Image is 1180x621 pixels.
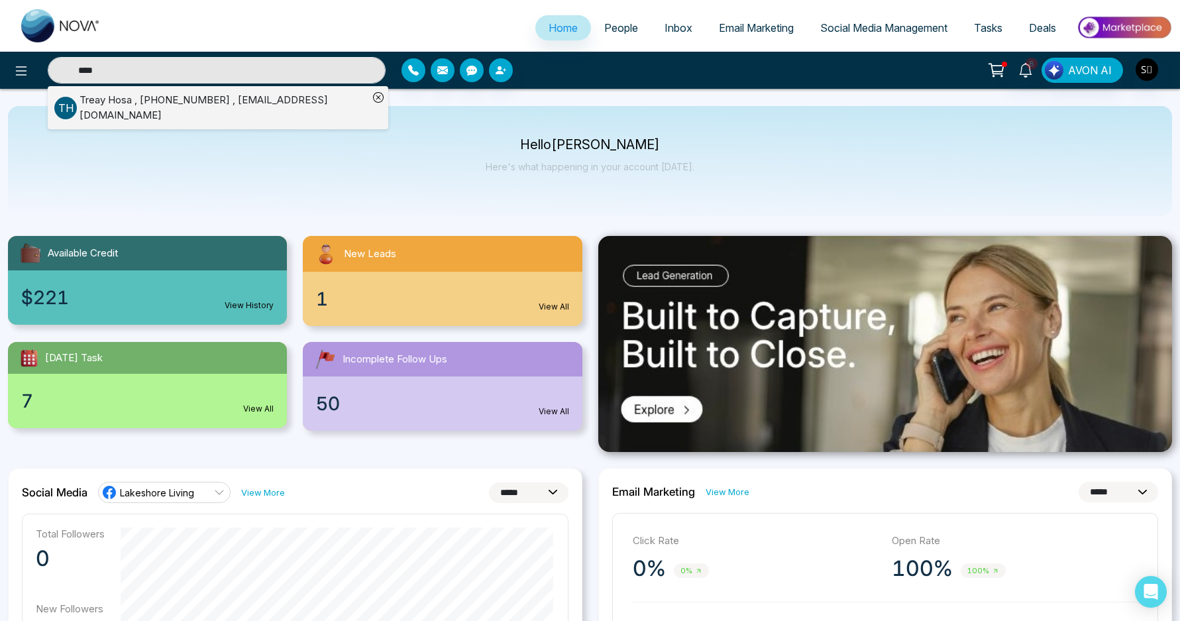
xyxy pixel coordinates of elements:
span: [DATE] Task [45,351,103,366]
p: 0% [633,555,666,582]
span: 100% [961,563,1006,579]
a: Deals [1016,15,1069,40]
p: Click Rate [633,534,879,549]
div: Treay Hosa , [PHONE_NUMBER] , [EMAIL_ADDRESS][DOMAIN_NAME] [80,93,368,123]
span: 1 [316,285,328,313]
p: Total Followers [36,528,105,540]
a: 8 [1010,58,1042,81]
p: 100% [892,555,953,582]
p: 0 [36,545,105,572]
span: Inbox [665,21,692,34]
span: 8 [1026,58,1038,70]
img: followUps.svg [313,347,337,371]
a: View More [706,486,749,498]
a: View All [539,301,569,313]
a: Email Marketing [706,15,807,40]
span: New Leads [344,247,396,262]
a: View All [243,403,274,415]
button: AVON AI [1042,58,1123,83]
img: Nova CRM Logo [21,9,101,42]
img: todayTask.svg [19,347,40,368]
span: $221 [21,284,69,311]
p: T H [54,97,77,119]
p: New Followers [36,602,105,615]
span: 0% [674,563,709,579]
a: Incomplete Follow Ups50View All [295,342,590,431]
a: Inbox [651,15,706,40]
span: People [604,21,638,34]
img: availableCredit.svg [19,241,42,265]
a: New Leads1View All [295,236,590,326]
a: View More [241,486,285,499]
span: 50 [316,390,340,418]
p: Here's what happening in your account [DATE]. [486,161,694,172]
a: People [591,15,651,40]
h2: Social Media [22,486,87,499]
div: Open Intercom Messenger [1135,576,1167,608]
img: Lead Flow [1045,61,1063,80]
span: Available Credit [48,246,118,261]
span: Home [549,21,578,34]
span: Email Marketing [719,21,794,34]
h2: Email Marketing [612,485,695,498]
a: Tasks [961,15,1016,40]
p: Hello [PERSON_NAME] [486,139,694,150]
p: Open Rate [892,534,1138,549]
a: Social Media Management [807,15,961,40]
span: Deals [1029,21,1056,34]
span: Lakeshore Living [120,486,194,499]
span: AVON AI [1068,62,1112,78]
img: . [598,236,1173,452]
a: View All [539,406,569,418]
span: 7 [21,387,33,415]
img: Market-place.gif [1076,13,1172,42]
span: Incomplete Follow Ups [343,352,447,367]
span: Social Media Management [820,21,947,34]
a: Home [535,15,591,40]
img: User Avatar [1136,58,1158,81]
a: View History [225,300,274,311]
img: newLeads.svg [313,241,339,266]
span: Tasks [974,21,1002,34]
